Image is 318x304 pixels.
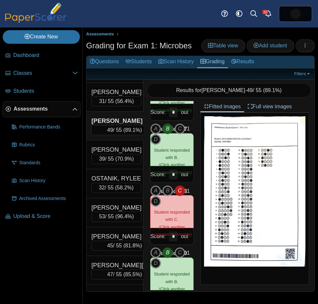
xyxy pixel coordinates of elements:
div: OSTANIK, RYLEE [91,174,141,183]
a: Results [228,56,257,68]
span: Micah Willis [290,9,301,19]
a: Rubrics [9,137,80,153]
span: Scan History [19,177,78,184]
i: C [175,124,185,134]
span: Assessments [14,105,72,113]
a: Filters [292,71,313,77]
a: Performance Bands [9,119,80,135]
a: Dashboard [3,48,80,64]
small: (Click another response to override) [152,210,192,237]
div: / 55 ( ) [91,183,141,193]
span: Add student [253,43,287,48]
i: A [150,185,161,196]
span: 56.4% [117,98,132,104]
i: B [162,185,173,196]
span: 85.5% [125,272,140,277]
span: [PERSON_NAME] [201,87,245,93]
i: A [150,247,161,258]
span: Student responded with B. [154,148,190,160]
span: 49 [107,127,113,133]
div: Results for - / 55 ( ) [147,83,311,98]
div: [PERSON_NAME] [91,88,141,96]
i: C [175,247,185,258]
span: Rubrics [19,142,78,148]
div: [PERSON_NAME] [PERSON_NAME] [91,117,158,125]
a: ps.hreErqNOxSkiDGg1 [279,6,312,22]
div: / 55 ( ) [91,154,141,164]
a: Students [122,56,155,68]
span: 96.4% [117,214,132,219]
small: (Click another response to override) [152,272,192,299]
a: Alerts [261,7,276,21]
a: Add student [246,39,294,52]
i: B [162,247,173,258]
a: Upload & Score [3,209,80,225]
div: [PERSON_NAME] [91,145,141,154]
span: Archived Assessments [19,195,78,202]
div: [PERSON_NAME] [91,203,141,212]
span: 89.1% [265,87,280,93]
span: Performance Bands [19,124,78,130]
span: 47 [107,272,113,277]
span: 58.2% [117,185,132,190]
div: / 55 ( ) [91,241,158,251]
span: 89.1% [125,127,140,133]
a: Table view [201,39,245,52]
a: Assessments [84,30,116,38]
small: (Click another response to override) [152,148,192,175]
span: Dashboard [13,52,78,59]
span: Table view [208,43,238,48]
a: Grading [197,56,228,68]
span: 49 [247,87,253,93]
span: Assessments [86,31,114,36]
i: B [162,124,173,134]
a: Classes [3,66,80,81]
div: / 55 ( ) [91,270,158,279]
a: PaperScorer [3,18,69,24]
div: [PERSON_NAME][GEOGRAPHIC_DATA] [91,261,158,270]
div: Score: [150,166,167,182]
i: A [150,124,161,134]
div: / 55 ( ) [91,96,141,106]
span: Students [13,87,78,95]
i: D [150,258,161,269]
a: Scan History [9,173,80,189]
div: / 55 ( ) [91,125,158,135]
a: Students [3,83,80,99]
a: Full view images [244,101,295,112]
span: Student responded with B. [154,272,190,284]
a: Archived Assessments [9,191,80,207]
a: Assessments [3,101,80,117]
div: / 55 ( ) [91,212,141,222]
span: 32 [99,185,105,190]
div: [PERSON_NAME] [PERSON_NAME] [91,232,158,241]
img: 3143428_SEPTEMBER_23_2025T0_25_22_68000000.jpeg [204,116,306,266]
span: 81.8% [125,243,140,248]
h1: Grading for Exam 1: Microbes [86,40,192,51]
i: D [150,134,161,145]
span: Student responded with C. [154,210,190,222]
a: Fitted images [200,101,244,112]
span: Upload & Score [13,213,78,220]
img: PaperScorer [3,3,69,23]
a: Create New [3,30,80,43]
i: C [175,185,185,196]
span: Standards [19,160,78,166]
div: [PERSON_NAME] [PERSON_NAME] [91,290,158,298]
a: Questions [86,56,122,68]
span: 53 [99,214,105,219]
a: Scan History [155,56,197,68]
span: Classes [13,70,73,77]
a: Standards [9,155,80,171]
div: out of 1 [179,166,193,182]
span: 39 [99,156,105,162]
img: ps.hreErqNOxSkiDGg1 [290,9,301,19]
span: 31 [99,98,105,104]
span: 70.9% [117,156,132,162]
i: D [150,196,161,207]
span: 45 [107,243,113,248]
